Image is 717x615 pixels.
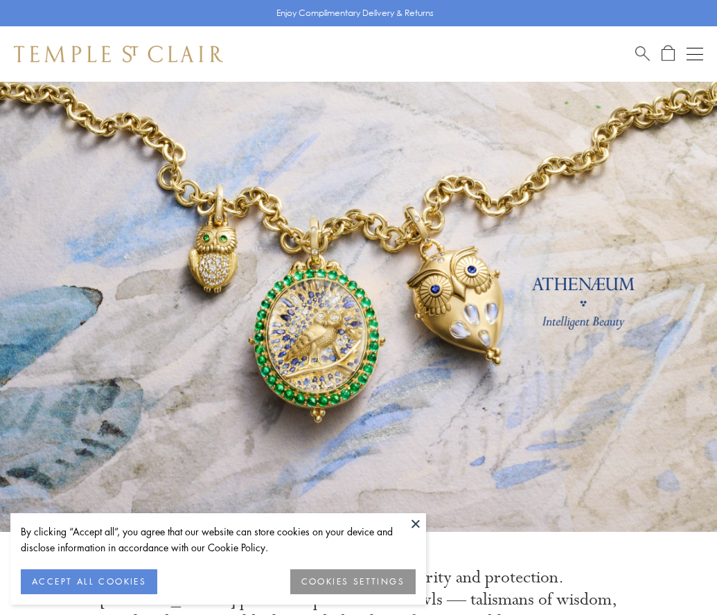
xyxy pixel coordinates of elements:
[662,45,675,62] a: Open Shopping Bag
[21,524,416,555] div: By clicking “Accept all”, you agree that our website can store cookies on your device and disclos...
[687,46,703,62] button: Open navigation
[290,569,416,594] button: COOKIES SETTINGS
[276,6,434,20] p: Enjoy Complimentary Delivery & Returns
[635,45,650,62] a: Search
[21,569,157,594] button: ACCEPT ALL COOKIES
[14,46,223,62] img: Temple St. Clair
